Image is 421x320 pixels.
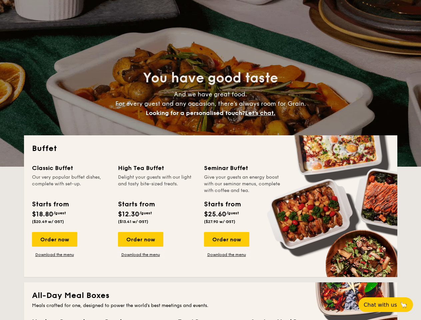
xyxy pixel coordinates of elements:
h2: Buffet [32,143,389,154]
span: ($13.41 w/ GST) [118,219,148,224]
div: High Tea Buffet [118,163,196,173]
div: Seminar Buffet [204,163,282,173]
div: Our very popular buffet dishes, complete with set-up. [32,174,110,194]
span: And we have great food. For every guest and any occasion, there’s always room for Grain. [115,91,306,117]
span: $18.80 [32,210,53,218]
span: /guest [226,211,239,215]
a: Download the menu [204,252,249,257]
span: /guest [53,211,66,215]
div: Classic Buffet [32,163,110,173]
span: $25.60 [204,210,226,218]
div: Starts from [32,199,68,209]
a: Download the menu [32,252,77,257]
span: Let's chat. [245,109,275,117]
span: You have good taste [143,70,278,86]
div: Order now [118,232,163,247]
div: Starts from [204,199,240,209]
h2: All-Day Meal Boxes [32,290,389,301]
div: Delight your guests with our light and tasty bite-sized treats. [118,174,196,194]
a: Download the menu [118,252,163,257]
button: Chat with us🦙 [358,297,413,312]
div: Order now [32,232,77,247]
span: Looking for a personalised touch? [146,109,245,117]
span: ($27.90 w/ GST) [204,219,235,224]
span: ($20.49 w/ GST) [32,219,64,224]
span: $12.30 [118,210,139,218]
div: Starts from [118,199,154,209]
span: /guest [139,211,152,215]
span: 🦙 [400,301,408,309]
div: Give your guests an energy boost with our seminar menus, complete with coffee and tea. [204,174,282,194]
div: Meals crafted for one, designed to power the world's best meetings and events. [32,302,389,309]
span: Chat with us [364,302,397,308]
div: Order now [204,232,249,247]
